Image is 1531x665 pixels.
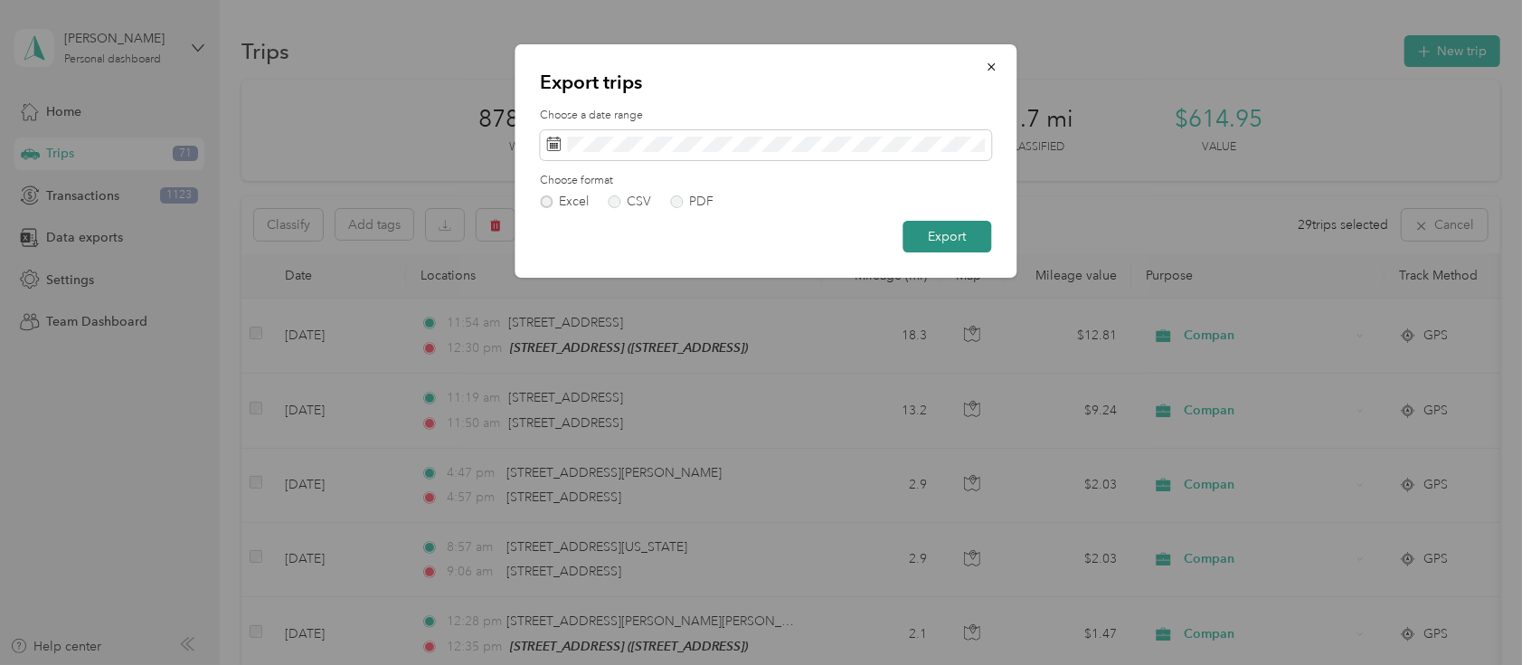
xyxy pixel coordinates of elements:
div: Excel [559,195,589,208]
label: Choose format [540,173,991,189]
iframe: Everlance-gr Chat Button Frame [1430,564,1531,665]
label: Choose a date range [540,108,991,124]
div: CSV [627,195,651,208]
div: PDF [689,195,714,208]
p: Export trips [540,70,991,95]
button: Export [903,221,991,252]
